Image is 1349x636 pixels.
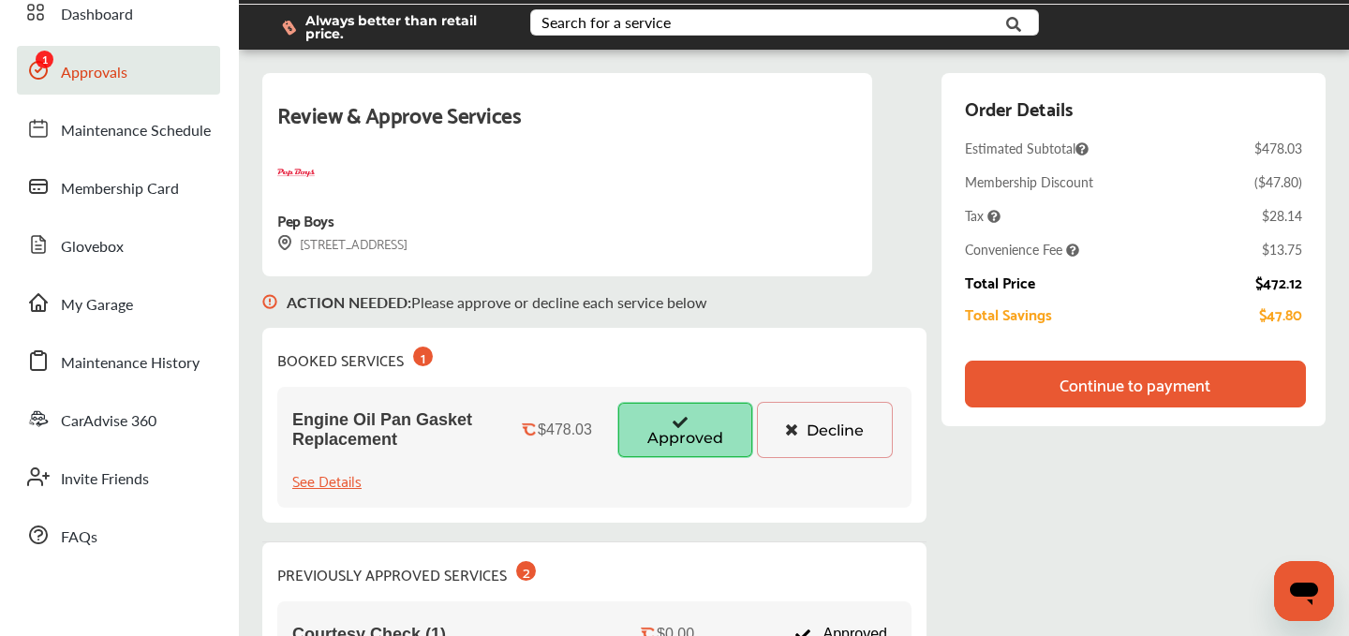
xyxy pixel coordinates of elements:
[965,172,1093,191] div: Membership Discount
[61,467,149,492] span: Invite Friends
[541,15,671,30] div: Search for a service
[17,162,220,211] a: Membership Card
[277,232,408,254] div: [STREET_ADDRESS]
[61,351,200,376] span: Maintenance History
[61,119,211,143] span: Maintenance Schedule
[617,402,753,458] button: Approved
[287,291,411,313] b: ACTION NEEDED :
[1274,561,1334,621] iframe: Button to launch messaging window
[538,422,592,438] div: $478.03
[277,96,857,155] div: Review & Approve Services
[965,92,1073,124] div: Order Details
[1255,274,1302,290] div: $472.12
[965,139,1089,157] span: Estimated Subtotal
[965,305,1052,322] div: Total Savings
[1060,375,1210,393] div: Continue to payment
[17,510,220,559] a: FAQs
[277,557,536,586] div: PREVIOUSLY APPROVED SERVICES
[277,343,433,372] div: BOOKED SERVICES
[305,14,500,40] span: Always better than retail price.
[17,220,220,269] a: Glovebox
[61,409,156,434] span: CarAdvise 360
[292,467,362,493] div: See Details
[61,177,179,201] span: Membership Card
[757,402,893,458] button: Decline
[516,561,536,581] div: 2
[17,46,220,95] a: Approvals
[262,276,277,328] img: svg+xml;base64,PHN2ZyB3aWR0aD0iMTYiIGhlaWdodD0iMTciIHZpZXdCb3g9IjAgMCAxNiAxNyIgZmlsbD0ibm9uZSIgeG...
[277,207,334,232] div: Pep Boys
[61,525,97,550] span: FAQs
[17,104,220,153] a: Maintenance Schedule
[277,235,292,251] img: svg+xml;base64,PHN2ZyB3aWR0aD0iMTYiIGhlaWdodD0iMTciIHZpZXdCb3g9IjAgMCAxNiAxNyIgZmlsbD0ibm9uZSIgeG...
[965,206,1001,225] span: Tax
[965,240,1079,259] span: Convenience Fee
[1254,139,1302,157] div: $478.03
[61,293,133,318] span: My Garage
[1262,240,1302,259] div: $13.75
[413,347,433,366] div: 1
[965,274,1035,290] div: Total Price
[17,278,220,327] a: My Garage
[61,235,124,259] span: Glovebox
[17,452,220,501] a: Invite Friends
[61,3,133,27] span: Dashboard
[282,20,296,36] img: dollor_label_vector.a70140d1.svg
[61,61,127,85] span: Approvals
[292,410,497,450] span: Engine Oil Pan Gasket Replacement
[1259,305,1302,322] div: $47.80
[1254,172,1302,191] div: ( $47.80 )
[277,155,315,192] img: logo-pepboys.png
[287,291,707,313] p: Please approve or decline each service below
[1262,206,1302,225] div: $28.14
[17,336,220,385] a: Maintenance History
[17,394,220,443] a: CarAdvise 360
